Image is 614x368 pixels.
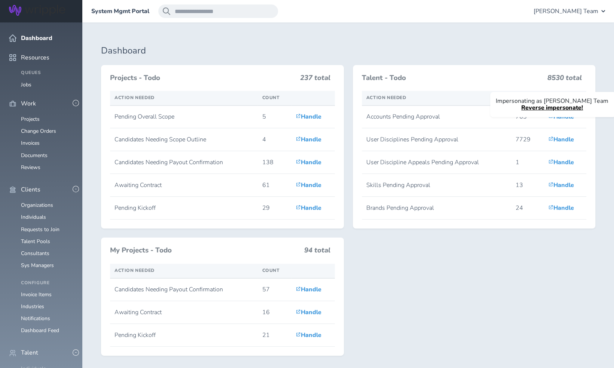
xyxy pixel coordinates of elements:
span: Action Needed [366,95,406,101]
h1: Dashboard [101,46,595,56]
span: Work [21,100,36,107]
a: Handle [548,181,574,189]
td: Awaiting Contract [110,301,257,324]
a: Invoices [21,139,40,147]
a: Consultants [21,250,49,257]
h3: 8530 total [547,74,582,85]
a: Organizations [21,202,53,209]
span: Action Needed [114,267,155,273]
a: Handle [296,158,321,166]
td: Pending Overall Scope [110,105,257,128]
button: [PERSON_NAME] Team [534,4,605,18]
a: Industries [21,303,44,310]
span: Dashboard [21,35,52,42]
td: Candidates Needing Payout Confirmation [110,151,257,174]
span: Action Needed [114,95,155,101]
a: Notifications [21,315,50,322]
a: Handle [296,181,321,189]
a: Change Orders [21,128,56,135]
p: Impersonating as [PERSON_NAME] Team [496,98,608,104]
a: Handle [296,204,321,212]
h3: Talent - Todo [362,74,543,82]
a: Handle [296,331,321,339]
td: Candidates Needing Scope Outline [110,128,257,151]
a: Reviews [21,164,40,171]
a: Sys Managers [21,262,54,269]
td: User Discipline Appeals Pending Approval [362,151,511,174]
span: [PERSON_NAME] Team [534,8,598,15]
span: Clients [21,186,40,193]
a: Jobs [21,81,31,88]
span: Count [262,95,279,101]
td: 16 [257,301,291,324]
button: - [73,100,79,106]
a: Handle [548,204,574,212]
h4: Queues [21,70,73,76]
td: Candidates Needing Payout Confirmation [110,278,257,301]
td: Skills Pending Approval [362,174,511,197]
h3: 94 total [304,246,330,258]
a: Dashboard Feed [21,327,59,334]
span: Talent [21,349,38,356]
td: Pending Kickoff [110,324,257,347]
a: Handle [548,135,574,144]
a: Handle [296,135,321,144]
td: 7729 [511,128,544,151]
h4: Configure [21,280,73,286]
button: - [73,349,79,356]
a: Handle [548,158,574,166]
h3: My Projects - Todo [110,246,300,255]
a: Reverse impersonate! [521,104,583,112]
a: Handle [296,285,321,294]
img: Wripple [9,5,65,16]
td: 61 [257,174,291,197]
td: Awaiting Contract [110,174,257,197]
td: 1 [511,151,544,174]
span: Resources [21,54,49,61]
a: Invoice Items [21,291,52,298]
a: Talent Pools [21,238,50,245]
h3: 237 total [300,74,330,85]
h3: Projects - Todo [110,74,296,82]
a: System Mgmt Portal [91,8,149,15]
td: 5 [257,105,291,128]
td: 57 [257,278,291,301]
td: Pending Kickoff [110,197,257,220]
td: 29 [257,197,291,220]
td: Accounts Pending Approval [362,105,511,128]
a: Handle [296,113,321,121]
a: Requests to Join [21,226,59,233]
td: 13 [511,174,544,197]
td: Brands Pending Approval [362,197,511,220]
a: Handle [296,308,321,316]
a: Documents [21,152,48,159]
span: Count [262,267,279,273]
td: 24 [511,197,544,220]
a: Projects [21,116,40,123]
td: User Disciplines Pending Approval [362,128,511,151]
button: - [73,186,79,192]
td: 4 [257,128,291,151]
a: Individuals [21,214,46,221]
td: 21 [257,324,291,347]
td: 138 [257,151,291,174]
